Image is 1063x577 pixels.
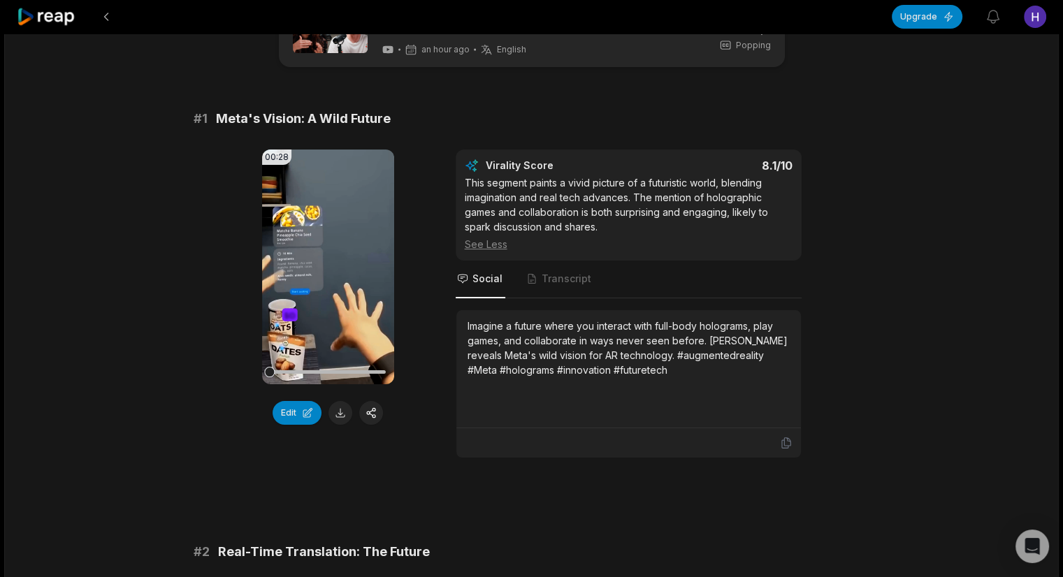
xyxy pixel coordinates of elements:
[262,149,394,384] video: Your browser does not support mp4 format.
[497,44,526,55] span: English
[486,159,636,173] div: Virality Score
[892,5,962,29] button: Upgrade
[468,319,790,377] div: Imagine a future where you interact with full-body holograms, play games, and collaborate in ways...
[472,272,502,286] span: Social
[194,542,210,562] span: # 2
[456,261,802,298] nav: Tabs
[736,39,771,52] span: Popping
[542,272,591,286] span: Transcript
[194,109,208,129] span: # 1
[642,159,793,173] div: 8.1 /10
[465,175,793,251] div: This segment paints a vivid picture of a futuristic world, blending imagination and real tech adv...
[421,44,470,55] span: an hour ago
[465,237,793,251] div: See Less
[216,109,391,129] span: Meta's Vision: A Wild Future
[273,401,321,425] button: Edit
[1015,529,1049,563] div: Open Intercom Messenger
[218,542,430,562] span: Real-Time Translation: The Future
